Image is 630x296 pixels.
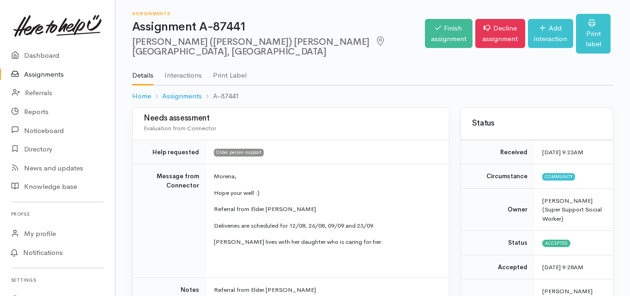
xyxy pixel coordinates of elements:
[144,114,438,123] h3: Needs assessment
[132,20,425,34] h1: Assignment A-87441
[214,188,438,198] p: Hope your well :)
[425,19,472,48] a: Finish assignment
[214,172,438,181] p: Morena,
[133,140,206,164] td: Help requested
[576,14,611,54] a: Print label
[144,124,216,132] span: Evaluation from Connector
[542,263,583,271] time: [DATE] 9:28AM
[475,19,525,48] a: Decline assignment
[11,274,104,286] h6: Settings
[132,91,151,102] a: Home
[461,164,535,189] td: Circumstance
[542,173,575,181] span: Community
[214,205,438,214] p: Referral from Elder [PERSON_NAME]
[461,231,535,255] td: Status
[542,240,570,247] span: Accepted
[472,119,602,128] h3: Status
[11,208,104,220] h6: Profile
[202,91,239,102] li: A-87441
[132,36,387,57] span: [GEOGRAPHIC_DATA], [GEOGRAPHIC_DATA]
[213,59,247,85] a: Print Label
[164,59,202,85] a: Interactions
[542,197,602,223] span: [PERSON_NAME] (Super Support Social Worker)
[461,188,535,231] td: Owner
[214,221,438,230] p: Deliveries are scheduled for 12/08, 26/08, 09/09 and 23/09.
[132,36,425,57] h2: [PERSON_NAME] ([PERSON_NAME]) [PERSON_NAME]
[214,285,438,295] p: Referral from Elder [PERSON_NAME]
[214,149,264,156] span: Older person support
[461,140,535,164] td: Received
[132,85,613,107] nav: breadcrumb
[132,11,425,16] h6: Assignments
[132,59,153,86] a: Details
[214,237,438,247] p: [PERSON_NAME] lives with her daughter who is caring for her.
[461,255,535,279] td: Accepted
[162,91,202,102] a: Assignments
[542,148,583,156] time: [DATE] 9:23AM
[528,19,573,48] a: Add interaction
[133,164,206,278] td: Message from Connector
